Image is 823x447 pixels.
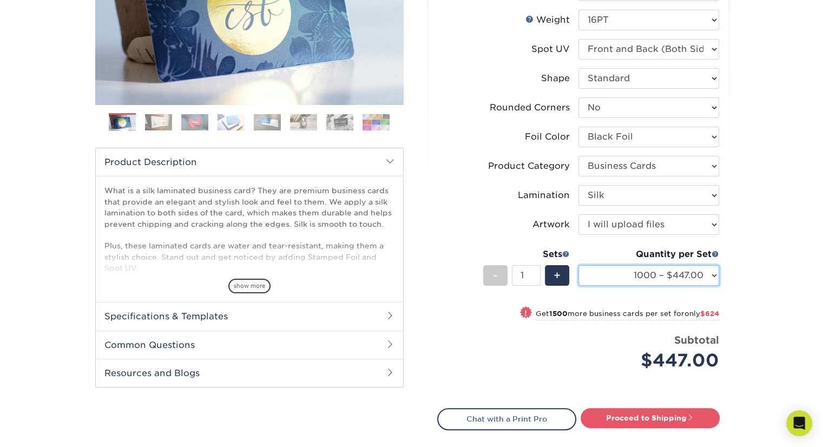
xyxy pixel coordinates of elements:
[524,307,527,319] span: !
[104,185,394,361] p: What is a silk laminated business card? They are premium business cards that provide an elegant a...
[554,267,561,284] span: +
[525,130,570,143] div: Foil Color
[218,114,245,130] img: Business Cards 04
[525,14,570,27] div: Weight
[532,218,570,231] div: Artwork
[96,331,403,359] h2: Common Questions
[541,72,570,85] div: Shape
[488,160,570,173] div: Product Category
[493,267,498,284] span: -
[228,279,271,293] span: show more
[549,310,568,318] strong: 1500
[578,248,719,261] div: Quantity per Set
[181,114,208,130] img: Business Cards 03
[109,109,136,136] img: Business Cards 01
[518,189,570,202] div: Lamination
[536,310,719,320] small: Get more business cards per set for
[145,114,172,130] img: Business Cards 02
[437,408,576,430] a: Chat with a Print Pro
[786,410,812,436] div: Open Intercom Messenger
[490,101,570,114] div: Rounded Corners
[700,310,719,318] span: $624
[531,43,570,56] div: Spot UV
[96,148,403,176] h2: Product Description
[581,408,720,428] a: Proceed to Shipping
[483,248,570,261] div: Sets
[254,114,281,130] img: Business Cards 05
[587,347,719,373] div: $447.00
[326,114,353,130] img: Business Cards 07
[674,334,719,346] strong: Subtotal
[96,302,403,330] h2: Specifications & Templates
[290,114,317,130] img: Business Cards 06
[96,359,403,387] h2: Resources and Blogs
[363,114,390,130] img: Business Cards 08
[684,310,719,318] span: only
